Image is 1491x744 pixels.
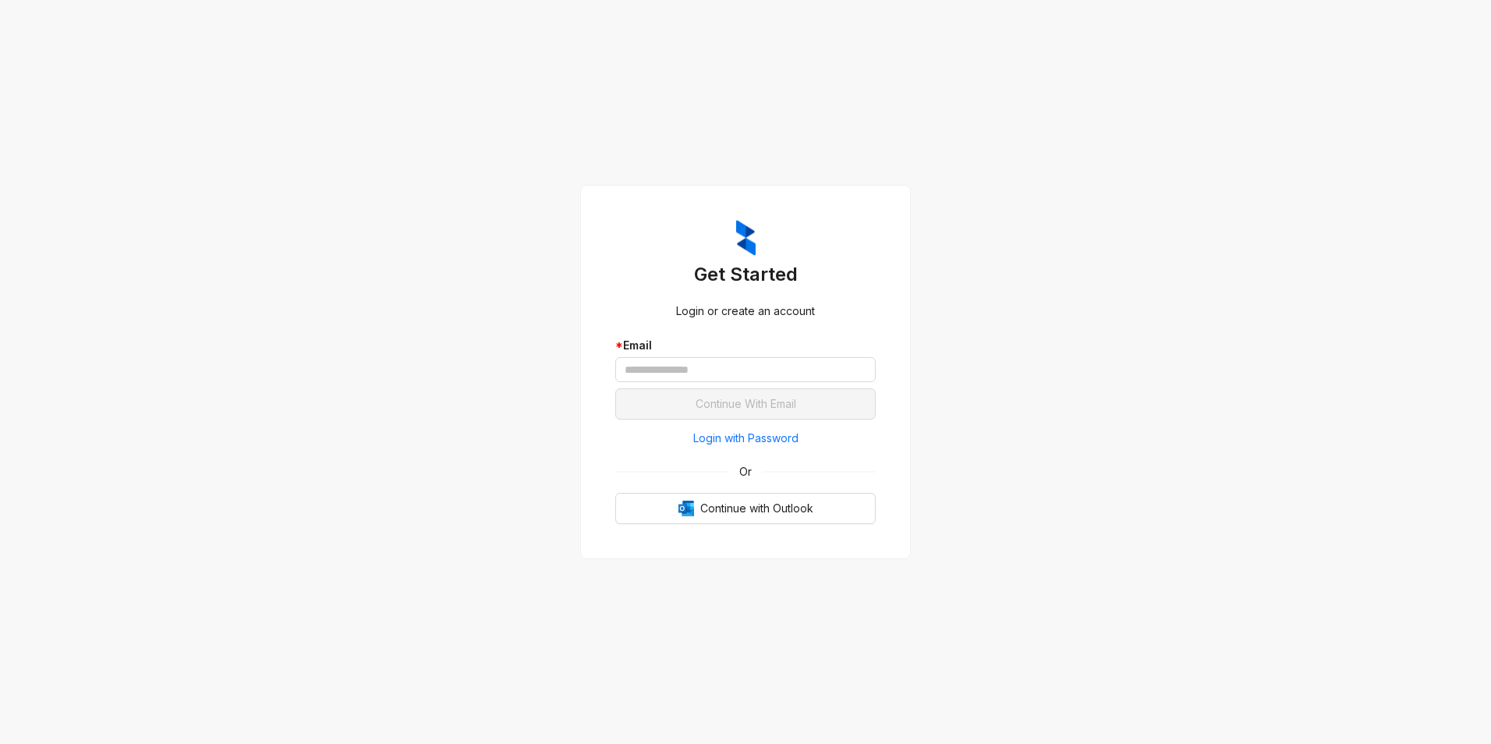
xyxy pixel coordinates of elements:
[615,303,876,320] div: Login or create an account
[615,388,876,420] button: Continue With Email
[700,500,813,517] span: Continue with Outlook
[615,493,876,524] button: OutlookContinue with Outlook
[678,501,694,516] img: Outlook
[615,426,876,451] button: Login with Password
[728,463,763,480] span: Or
[693,430,799,447] span: Login with Password
[736,220,756,256] img: ZumaIcon
[615,337,876,354] div: Email
[615,262,876,287] h3: Get Started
